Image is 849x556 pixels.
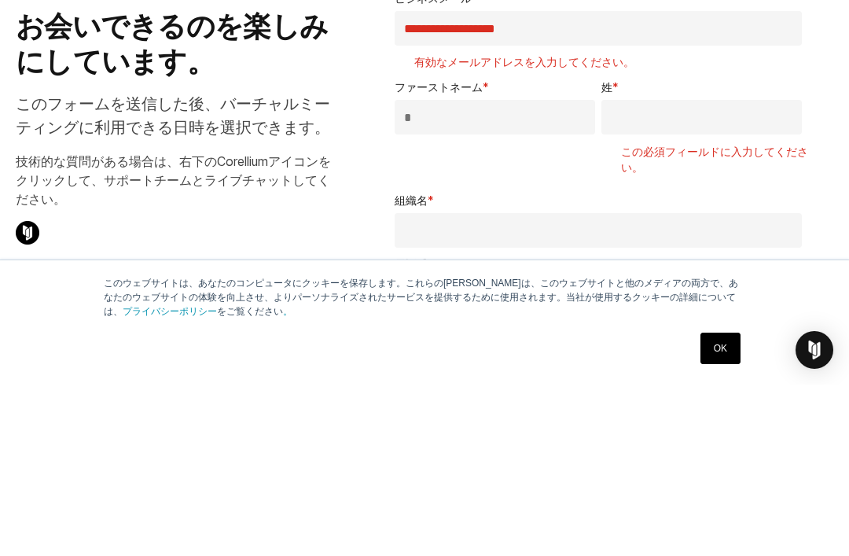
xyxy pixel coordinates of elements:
[16,49,141,68] a: コレリウムホーム
[395,163,472,176] span: ビジネスメール
[585,2,833,30] div: ナビゲーションメニュー
[503,43,588,72] a: リソース
[283,477,292,488] a: 。
[437,43,500,72] a: 製品
[414,226,808,241] label: 有効なメールアドレスを入力してください。
[371,43,434,72] a: 産業
[632,2,758,30] a: サポートセンター
[601,252,612,265] span: 姓
[764,2,833,30] a: ログイン
[395,365,428,378] span: 組織名
[737,44,832,72] a: 無料トライアル
[16,180,338,251] h1: お会いできるのを楽しみにしています。
[700,504,741,536] a: OK
[395,252,483,265] span: ファーストネーム
[16,392,39,416] img: コレリウムチャットアイコン
[16,263,338,311] p: このフォームを送信した後、バーチャルミーティングに利用できる日時を選択できます。
[16,323,338,380] p: 技術的な質問がある場合は、右下のCorelliumアイコンをクリックして、サポートチームとライブチャットしてください。
[294,43,368,72] a: 解決策
[621,315,808,347] label: この必須フィールドに入力してください。
[104,447,745,490] p: このウェブサイトは、あなたのコンピュータにクッキーを保存します。これらの[PERSON_NAME]は、このウェブサイトと他のメディアの両方で、あなたのウェブサイトの体験を向上させ、よりパーソナラ...
[597,2,626,30] button: 検索
[796,503,833,540] div: オープンインターコムメッセンジャー
[294,43,833,73] div: ナビゲーションメニュー
[635,43,720,72] a: について
[395,429,439,442] span: 電話番号
[591,43,632,72] a: 価格
[123,477,217,488] a: プライバシーポリシー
